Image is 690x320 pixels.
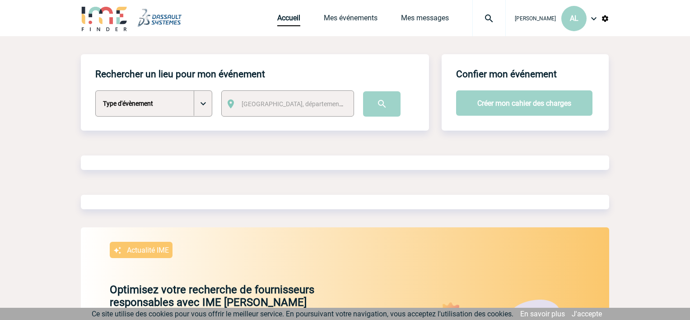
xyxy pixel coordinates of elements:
h4: Rechercher un lieu pour mon événement [95,69,265,80]
p: Actualité IME [127,246,169,254]
span: AL [570,14,578,23]
button: Créer mon cahier des charges [456,90,592,116]
h4: Confier mon événement [456,69,557,80]
span: [PERSON_NAME] [515,15,556,22]
a: Mes événements [324,14,378,26]
span: Ce site utilise des cookies pour vous offrir le meilleur service. En poursuivant votre navigation... [92,310,513,318]
a: En savoir plus [520,310,565,318]
span: [GEOGRAPHIC_DATA], département, région... [242,100,367,108]
a: J'accepte [572,310,602,318]
img: IME-Finder [81,5,128,31]
p: Optimisez votre recherche de fournisseurs responsables avec IME [PERSON_NAME] [81,283,381,309]
input: Submit [363,91,401,117]
a: Mes messages [401,14,449,26]
a: Accueil [277,14,300,26]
